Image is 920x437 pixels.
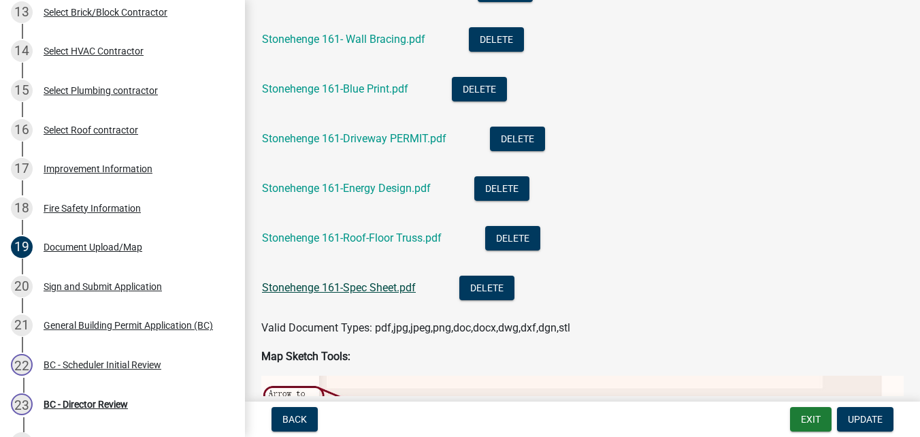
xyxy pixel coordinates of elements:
wm-modal-confirm: Delete Document [490,133,545,146]
div: Sign and Submit Application [44,282,162,291]
wm-modal-confirm: Delete Document [459,282,514,295]
button: Delete [469,27,524,52]
div: BC - Scheduler Initial Review [44,360,161,370]
wm-modal-confirm: Delete Document [474,183,529,196]
a: Stonehenge 161-Roof-Floor Truss.pdf [262,231,442,244]
div: Select Brick/Block Contractor [44,7,167,17]
div: 21 [11,314,33,336]
div: Document Upload/Map [44,242,142,252]
div: 17 [11,158,33,180]
div: 16 [11,119,33,141]
div: 14 [11,40,33,62]
div: BC - Director Review [44,400,128,409]
a: Stonehenge 161-Driveway PERMIT.pdf [262,132,446,145]
span: Update [848,414,883,425]
button: Delete [485,226,540,250]
div: General Building Permit Application (BC) [44,321,213,330]
button: Delete [459,276,514,300]
div: 20 [11,276,33,297]
div: 19 [11,236,33,258]
a: Stonehenge 161-Blue Print.pdf [262,82,408,95]
button: Delete [474,176,529,201]
div: Select Roof contractor [44,125,138,135]
div: Improvement Information [44,164,152,174]
button: Update [837,407,893,432]
div: 13 [11,1,33,23]
button: Exit [790,407,832,432]
div: Select HVAC Contractor [44,46,144,56]
a: Stonehenge 161-Energy Design.pdf [262,182,431,195]
wm-modal-confirm: Delete Document [452,84,507,97]
span: Valid Document Types: pdf,jpg,jpeg,png,doc,docx,dwg,dxf,dgn,stl [261,321,570,334]
div: 23 [11,393,33,415]
div: 18 [11,197,33,219]
a: Stonehenge 161-Spec Sheet.pdf [262,281,416,294]
button: Delete [490,127,545,151]
div: 22 [11,354,33,376]
strong: Map Sketch Tools: [261,350,350,363]
div: Select Plumbing contractor [44,86,158,95]
span: Back [282,414,307,425]
button: Back [272,407,318,432]
wm-modal-confirm: Delete Document [469,34,524,47]
a: Stonehenge 161- Wall Bracing.pdf [262,33,425,46]
div: Fire Safety Information [44,204,141,213]
button: Delete [452,77,507,101]
div: 15 [11,80,33,101]
wm-modal-confirm: Delete Document [485,233,540,246]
